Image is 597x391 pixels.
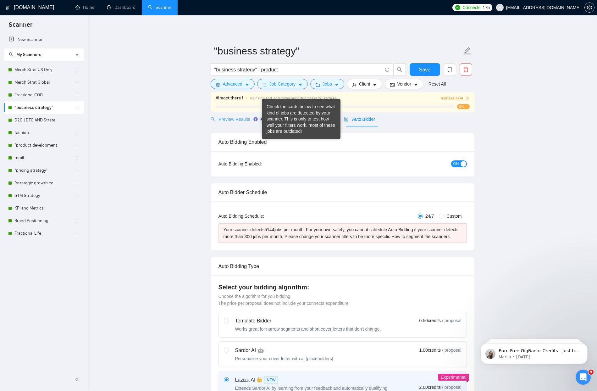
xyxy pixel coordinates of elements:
[585,5,594,10] span: setting
[483,4,489,11] span: 175
[385,68,389,72] span: info-circle
[414,82,418,87] span: caret-down
[428,81,446,87] a: Reset All
[216,95,243,102] span: Almost there !
[352,82,357,87] span: user
[235,317,381,325] div: Template Bidder
[4,215,84,227] li: Brand Positioning
[235,326,381,332] div: Works great for narrow segments and short cover letters that don't change.
[4,139,84,152] li: "product development
[75,193,80,198] span: holder
[4,20,37,33] span: Scanner
[14,101,75,114] a: "business strategy"
[4,202,84,215] li: KPI and Metrics
[4,126,84,139] li: fashion
[235,347,333,354] div: Sardor AI 🤖
[14,215,75,227] a: Brand Positioning
[14,202,75,215] a: KPI and Metrics
[471,330,597,374] iframe: Intercom notifications message
[419,347,441,354] span: 1.00 credits
[245,82,249,87] span: caret-down
[4,164,84,177] li: "pricing strategy"
[148,5,171,10] a: searchScanner
[391,234,450,239] a: How to segment the scanners
[214,43,462,59] input: Scanner name...
[584,3,594,13] button: setting
[223,81,242,87] span: Advanced
[14,114,75,126] a: D2C | DTC AND Strate
[298,82,302,87] span: caret-down
[75,376,81,383] span: double-left
[4,64,84,76] li: Merch Strat US Only
[440,95,469,101] span: Train Laziza AI
[14,152,75,164] a: retail
[75,218,80,223] span: holder
[4,114,84,126] li: D2C | DTC AND Strate
[14,76,75,89] a: Merch Strat Global
[218,183,467,201] div: Auto Bidder Schedule
[4,177,84,189] li: "strategic growth co
[373,82,377,87] span: caret-down
[359,81,370,87] span: Client
[257,79,308,89] button: barsJob Categorycaret-down
[14,177,75,189] a: "strategic growth co
[316,82,320,87] span: folder
[9,52,41,57] span: My Scanners
[4,227,84,240] li: Fractional Life
[75,105,80,110] span: holder
[107,5,135,10] a: dashboardDashboard
[344,117,348,121] span: robot
[463,47,471,55] span: edit
[442,317,461,324] span: / proposal
[75,155,80,160] span: holder
[75,118,80,123] span: holder
[75,231,80,236] span: holder
[224,226,462,240] div: Your scanner detects 5144 jobs per month. For your own safety, you cannot schedule Auto Bidding i...
[14,189,75,202] a: GTM Strategy
[75,67,80,72] span: holder
[267,104,336,135] div: Check the cards below to see what kind of jobs are detected by your scanner. This is only to test...
[385,79,423,89] button: idcardVendorcaret-down
[264,377,278,383] span: NEW
[218,283,467,292] h4: Select your bidding algorithm:
[310,79,344,89] button: folderJobscaret-down
[444,213,464,220] span: Custom
[14,164,75,177] a: "pricing strategy"
[250,96,337,100] span: Train now and land better opportunities with Laziza AI !
[460,63,472,76] button: delete
[218,160,301,167] div: Auto Bidding Enabled:
[4,101,84,114] li: "business strategy"
[75,92,80,98] span: holder
[334,82,339,87] span: caret-down
[460,67,472,72] span: delete
[455,5,460,10] img: upwork-logo.png
[235,355,333,362] div: Personalise your cover letter with ai [placeholders]
[216,82,220,87] span: setting
[444,67,456,72] span: copy
[75,130,80,135] span: holder
[462,4,481,11] span: Connects:
[453,160,459,167] span: ON
[347,79,383,89] button: userClientcaret-down
[344,117,375,122] span: Auto Bidder
[576,370,591,385] iframe: Intercom live chat
[75,181,80,186] span: holder
[263,82,267,87] span: bars
[14,89,75,101] a: Fractional COO
[214,66,382,74] input: Search Freelance Jobs...
[410,63,440,76] button: Save
[466,96,469,100] span: right
[4,76,84,89] li: Merch Strat Global
[419,384,441,391] span: 2.00 credits
[211,79,255,89] button: settingAdvancedcaret-down
[323,81,332,87] span: Jobs
[397,81,411,87] span: Vendor
[211,117,256,122] span: Preview Results
[589,370,594,375] span: 9
[457,104,470,109] span: 0%
[16,52,41,57] span: My Scanners
[75,206,80,211] span: holder
[269,81,296,87] span: Job Category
